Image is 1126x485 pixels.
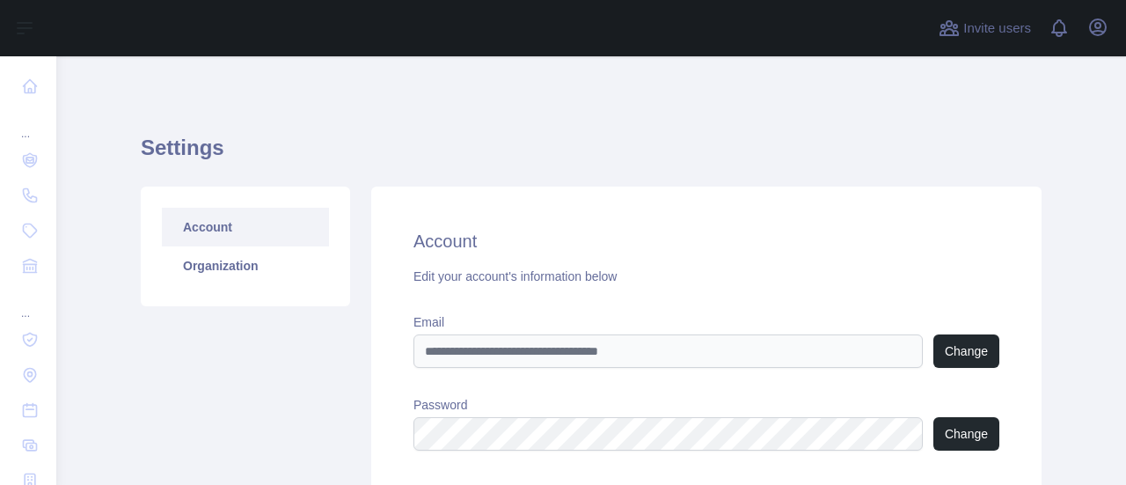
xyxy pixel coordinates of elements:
[14,106,42,141] div: ...
[413,396,999,414] label: Password
[162,246,329,285] a: Organization
[413,229,999,254] h2: Account
[413,313,999,331] label: Email
[935,14,1035,42] button: Invite users
[14,285,42,320] div: ...
[963,18,1031,39] span: Invite users
[413,268,999,285] div: Edit your account's information below
[933,334,999,368] button: Change
[162,208,329,246] a: Account
[141,134,1042,176] h1: Settings
[933,417,999,451] button: Change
